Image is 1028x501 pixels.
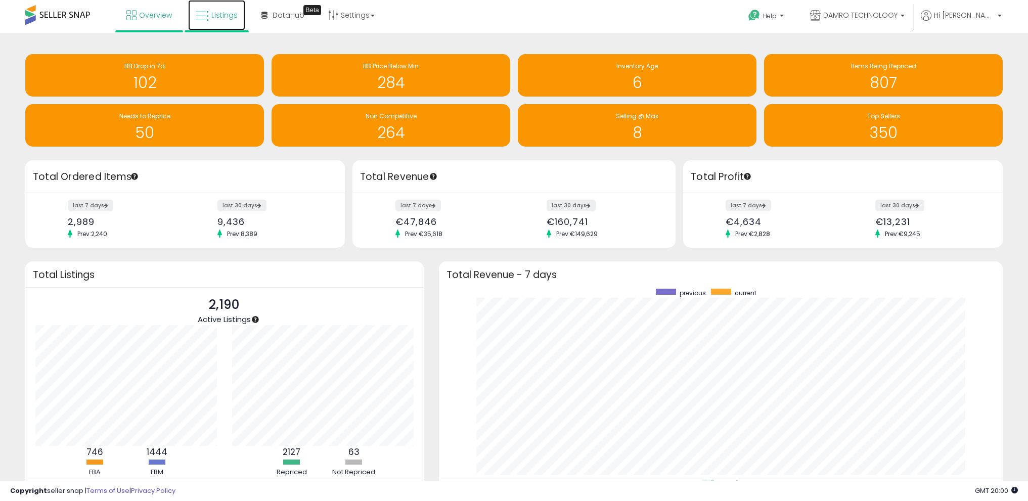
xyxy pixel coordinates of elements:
a: BB Drop in 7d 102 [25,54,264,97]
div: FBA [65,468,125,477]
div: seller snap | | [10,486,175,496]
span: Prev: €35,618 [400,230,448,238]
i: Get Help [748,9,761,22]
a: Inventory Age 6 [518,54,756,97]
div: €4,634 [726,216,835,227]
span: Prev: 8,389 [222,230,262,238]
a: Terms of Use [86,486,129,495]
span: Prev: €149,629 [551,230,603,238]
a: Needs to Reprice 50 [25,104,264,147]
div: Not Repriced [324,468,384,477]
span: BB Drop in 7d [124,62,165,70]
h1: 284 [277,74,505,91]
span: previous [680,289,706,297]
h1: 807 [769,74,998,91]
label: last 7 days [726,200,771,211]
div: 9,436 [217,216,327,227]
b: 1444 [147,446,167,458]
label: last 7 days [68,200,113,211]
span: Selling @ Max [616,112,658,120]
h3: Total Revenue [360,170,668,184]
span: Prev: €2,828 [730,230,775,238]
strong: Copyright [10,486,47,495]
a: Top Sellers 350 [764,104,1003,147]
div: Tooltip anchor [303,5,321,15]
span: Prev: 2,240 [72,230,112,238]
b: 746 [86,446,103,458]
div: Repriced [261,468,322,477]
h3: Total Ordered Items [33,170,337,184]
span: Help [763,12,777,20]
label: last 30 days [875,200,924,211]
a: Help [740,2,794,33]
span: Hi [PERSON_NAME] [934,10,995,20]
h3: Total Listings [33,271,416,279]
label: last 7 days [395,200,441,211]
span: Active Listings [198,314,251,325]
a: Selling @ Max 8 [518,104,756,147]
div: Tooltip anchor [130,172,139,181]
h1: 8 [523,124,751,141]
b: 63 [348,446,360,458]
span: current [735,289,756,297]
div: 2,989 [68,216,177,227]
h1: 102 [30,74,259,91]
div: Tooltip anchor [429,172,438,181]
span: Top Sellers [867,112,900,120]
div: FBM [127,468,188,477]
label: last 30 days [547,200,596,211]
div: €47,846 [395,216,507,227]
a: BB Price Below Min 284 [272,54,510,97]
p: 2,190 [198,295,251,314]
div: €13,231 [875,216,985,227]
span: Needs to Reprice [119,112,170,120]
span: Overview [139,10,172,20]
h3: Total Revenue - 7 days [446,271,995,279]
span: DAMRO TECHNOLOGY [823,10,898,20]
h1: 350 [769,124,998,141]
h1: 50 [30,124,259,141]
span: 2025-09-8 20:00 GMT [975,486,1018,495]
div: Tooltip anchor [743,172,752,181]
label: last 30 days [217,200,266,211]
span: Non Competitive [366,112,417,120]
span: Items Being Repriced [851,62,916,70]
span: DataHub [273,10,304,20]
a: Items Being Repriced 807 [764,54,1003,97]
h3: Total Profit [691,170,995,184]
span: Inventory Age [616,62,658,70]
div: Tooltip anchor [251,315,260,324]
h1: 6 [523,74,751,91]
div: €160,741 [547,216,658,227]
b: 2127 [283,446,300,458]
span: BB Price Below Min [363,62,419,70]
a: Privacy Policy [131,486,175,495]
a: Hi [PERSON_NAME] [921,10,1002,33]
h1: 264 [277,124,505,141]
span: Prev: €9,245 [880,230,925,238]
a: Non Competitive 264 [272,104,510,147]
span: Listings [211,10,238,20]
